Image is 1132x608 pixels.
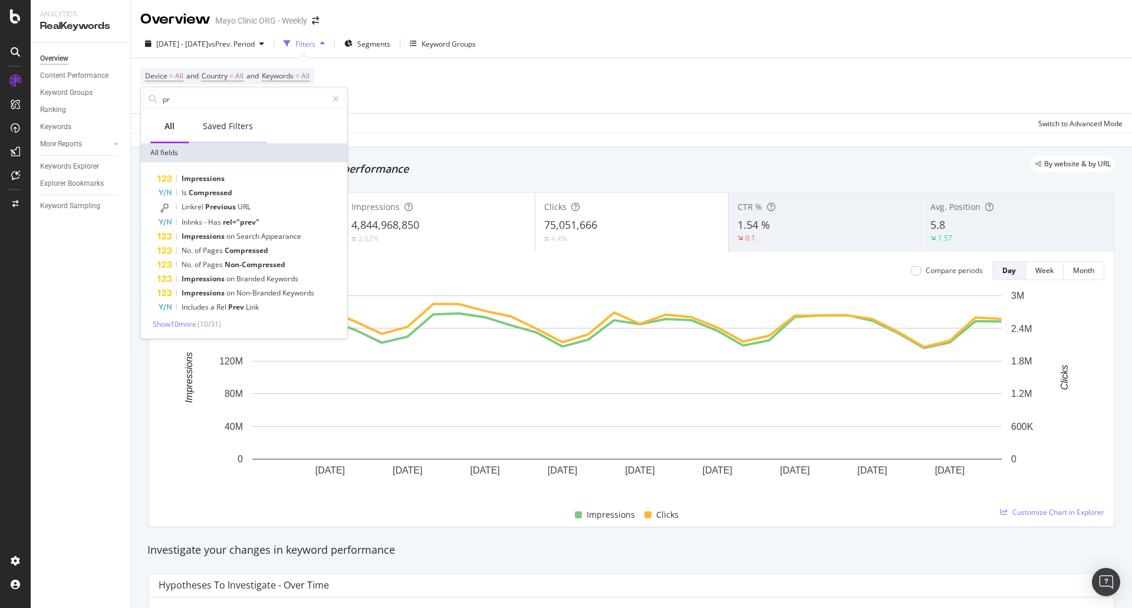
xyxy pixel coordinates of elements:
span: Segments [357,39,390,49]
span: 1.54 % [738,218,770,232]
svg: A chart. [159,290,1095,494]
button: Day [992,261,1026,280]
span: [DATE] - [DATE] [156,39,208,49]
span: Appearance [261,231,301,241]
span: Impressions [182,274,226,284]
div: Investigate your changes in keyword performance [147,543,1115,558]
div: 1.57 [938,233,952,243]
span: Avg. Position [930,201,980,212]
div: Analytics [40,9,121,19]
text: [DATE] [470,465,499,475]
span: All [301,68,310,84]
div: Keyword Sampling [40,200,100,212]
div: Day [1002,265,1016,275]
button: Segments [340,34,395,53]
span: Country [202,71,228,81]
span: 75,051,666 [544,218,597,232]
text: 1.8M [1011,356,1032,366]
a: Keyword Groups [40,87,122,99]
text: 1.2M [1011,389,1032,399]
span: All [235,68,243,84]
div: RealKeywords [40,19,121,33]
a: Ranking [40,104,122,116]
span: rel="prev" [223,217,259,227]
text: [DATE] [548,465,577,475]
span: Rel [216,302,228,312]
span: Non-Compressed [225,259,285,270]
div: All [164,120,175,132]
div: Content Performance [40,70,108,82]
div: Overview [140,9,210,29]
div: Filters [295,39,315,49]
span: 5.8 [930,218,945,232]
text: [DATE] [703,465,732,475]
img: Equal [351,237,356,241]
a: Keywords [40,121,122,133]
span: Pages [203,245,225,255]
span: URL [238,202,251,212]
span: Compressed [225,245,268,255]
span: By website & by URL [1044,160,1111,167]
span: Clicks [544,201,567,212]
div: Ranking [40,104,66,116]
a: Keywords Explorer [40,160,122,173]
button: [DATE] - [DATE]vsPrev. Period [140,34,269,53]
text: 600K [1011,422,1034,432]
text: [DATE] [315,465,345,475]
span: on [226,274,236,284]
span: No. [182,259,195,270]
span: and [186,71,199,81]
text: [DATE] [935,465,965,475]
text: 0 [238,454,243,464]
span: No. [182,245,195,255]
span: All [175,68,183,84]
span: CTR % [738,201,762,212]
div: Week [1035,265,1054,275]
a: Overview [40,52,122,65]
span: Impressions [182,288,226,298]
span: = [229,71,233,81]
button: Month [1064,261,1104,280]
img: Equal [544,237,549,241]
span: Show 10 more [153,319,196,329]
span: Compressed [189,188,232,198]
span: Customize Chart in Explorer [1012,507,1104,517]
span: = [169,71,173,81]
a: Customize Chart in Explorer [1001,507,1104,517]
span: Clicks [656,508,679,522]
span: 4,844,968,850 [351,218,419,232]
text: [DATE] [857,465,887,475]
span: Includes [182,302,210,312]
button: Week [1026,261,1064,280]
span: Has [208,217,223,227]
span: and [246,71,259,81]
span: on [226,231,236,241]
div: Saved Filters [203,120,253,132]
div: Switch to Advanced Mode [1038,119,1123,129]
span: vs Prev. Period [208,39,255,49]
span: Pages [203,259,225,270]
div: More Reports [40,138,82,150]
span: Impressions [351,201,400,212]
span: Keywords [266,274,298,284]
span: Is [182,188,189,198]
text: 2.4M [1011,323,1032,333]
text: 3M [1011,291,1024,301]
div: 4.4% [551,234,567,244]
span: ( 10 / 31 ) [198,319,221,329]
text: Impressions [184,352,194,403]
div: Mayo Clinic ORG - Weekly [215,15,307,27]
button: Filters [279,34,330,53]
span: Non-Branded [236,288,282,298]
span: Impressions [587,508,635,522]
span: of [195,245,203,255]
span: Keywords [282,288,314,298]
a: Content Performance [40,70,122,82]
a: Explorer Bookmarks [40,178,122,190]
span: of [195,259,203,270]
text: 0 [1011,454,1016,464]
span: on [226,288,236,298]
span: a [210,302,216,312]
a: More Reports [40,138,110,150]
